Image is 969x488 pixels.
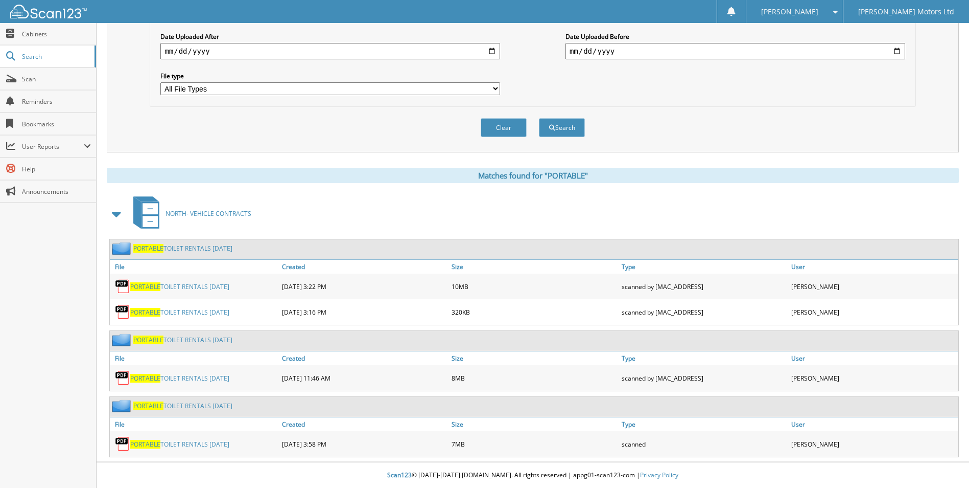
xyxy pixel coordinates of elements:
span: Scan [22,75,91,83]
div: Matches found for "PORTABLE" [107,168,959,183]
a: PORTABLETOILET RENTALS [DATE] [133,244,232,253]
span: PORTABLE [133,402,163,410]
span: Help [22,165,91,173]
span: Bookmarks [22,120,91,128]
div: © [DATE]-[DATE] [DOMAIN_NAME]. All rights reserved | appg01-scan123-com | [97,463,969,488]
input: start [160,43,500,59]
label: Date Uploaded Before [565,32,905,41]
a: PORTABLETOILET RENTALS [DATE] [130,374,229,383]
img: folder2.png [112,334,133,346]
a: File [110,351,279,365]
div: [DATE] 3:22 PM [279,276,449,297]
div: 7MB [449,434,619,454]
label: Date Uploaded After [160,32,500,41]
div: 10MB [449,276,619,297]
span: Announcements [22,187,91,196]
a: User [789,351,958,365]
span: Scan123 [387,471,412,479]
input: end [565,43,905,59]
span: PORTABLE [133,244,163,253]
img: PDF.png [115,304,130,320]
span: [PERSON_NAME] Motors Ltd [858,9,954,15]
a: Type [619,260,789,274]
div: [PERSON_NAME] [789,276,958,297]
span: NORTH- VEHICLE CONTRACTS [166,209,251,218]
a: PORTABLETOILET RENTALS [DATE] [130,440,229,449]
div: 320KB [449,302,619,322]
span: PORTABLE [130,308,160,317]
a: PORTABLETOILET RENTALS [DATE] [133,336,232,344]
div: [DATE] 3:16 PM [279,302,449,322]
a: Created [279,417,449,431]
span: PORTABLE [130,374,160,383]
a: Size [449,260,619,274]
label: File type [160,72,500,80]
a: File [110,417,279,431]
img: PDF.png [115,279,130,294]
iframe: Chat Widget [918,439,969,488]
span: [PERSON_NAME] [761,9,818,15]
img: scan123-logo-white.svg [10,5,87,18]
button: Clear [481,118,527,137]
a: PORTABLETOILET RENTALS [DATE] [130,282,229,291]
div: scanned by [MAC_ADDRESS] [619,302,789,322]
a: Created [279,260,449,274]
span: Reminders [22,97,91,106]
span: Cabinets [22,30,91,38]
a: PORTABLETOILET RENTALS [DATE] [133,402,232,410]
div: [PERSON_NAME] [789,368,958,388]
div: scanned by [MAC_ADDRESS] [619,368,789,388]
span: PORTABLE [133,336,163,344]
a: Created [279,351,449,365]
a: NORTH- VEHICLE CONTRACTS [127,193,251,234]
div: [PERSON_NAME] [789,302,958,322]
span: PORTABLE [130,440,160,449]
div: [DATE] 11:46 AM [279,368,449,388]
img: folder2.png [112,242,133,255]
button: Search [539,118,585,137]
a: Privacy Policy [640,471,678,479]
img: PDF.png [115,370,130,386]
a: User [789,260,958,274]
div: [DATE] 3:58 PM [279,434,449,454]
span: User Reports [22,142,84,151]
a: Type [619,417,789,431]
a: PORTABLETOILET RENTALS [DATE] [130,308,229,317]
div: scanned [619,434,789,454]
div: scanned by [MAC_ADDRESS] [619,276,789,297]
img: PDF.png [115,436,130,452]
div: 8MB [449,368,619,388]
a: Type [619,351,789,365]
a: Size [449,417,619,431]
a: File [110,260,279,274]
a: User [789,417,958,431]
span: PORTABLE [130,282,160,291]
span: Search [22,52,89,61]
a: Size [449,351,619,365]
img: folder2.png [112,400,133,412]
div: [PERSON_NAME] [789,434,958,454]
